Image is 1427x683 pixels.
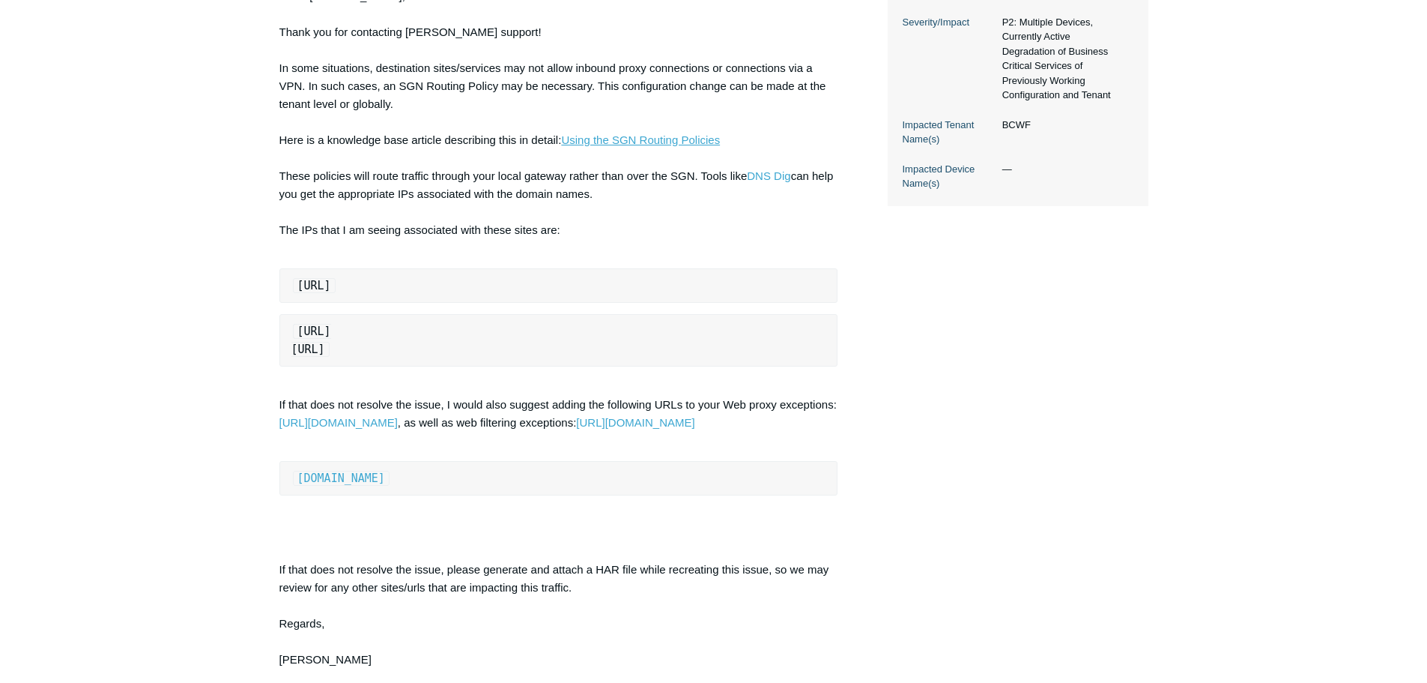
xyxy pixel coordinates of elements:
[576,416,694,429] a: [URL][DOMAIN_NAME]
[279,416,398,429] a: [URL][DOMAIN_NAME]
[903,15,995,30] dt: Severity/Impact
[995,15,1133,103] dd: P2: Multiple Devices, Currently Active Degradation of Business Critical Services of Previously Wo...
[995,162,1133,177] dd: —
[903,162,995,191] dt: Impacted Device Name(s)
[747,169,790,182] a: DNS Dig
[291,324,331,357] code: [URL] [URL]
[995,118,1133,133] dd: BCWF
[297,472,385,485] a: [DOMAIN_NAME]
[561,133,720,146] a: Using the SGN Routing Policies
[293,278,336,293] code: [URL]
[903,118,995,147] dt: Impacted Tenant Name(s)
